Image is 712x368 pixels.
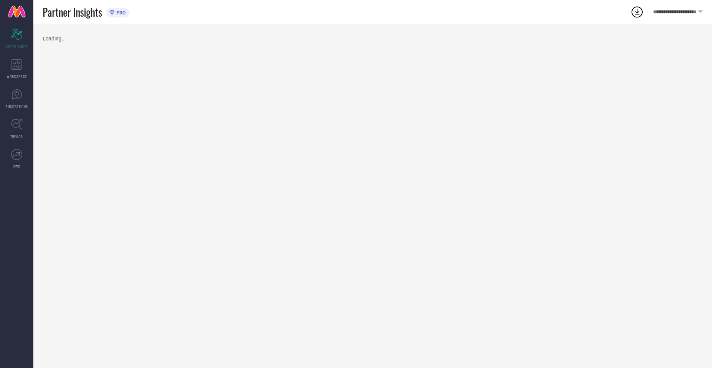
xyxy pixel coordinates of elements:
[43,36,66,42] span: Loading...
[115,10,126,16] span: PRO
[6,104,28,109] span: SUGGESTIONS
[43,4,102,20] span: Partner Insights
[10,134,23,139] span: TRENDS
[13,164,20,169] span: FWD
[6,44,28,49] span: SCORECARDS
[7,74,27,79] span: WORKSPACE
[630,5,644,19] div: Open download list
